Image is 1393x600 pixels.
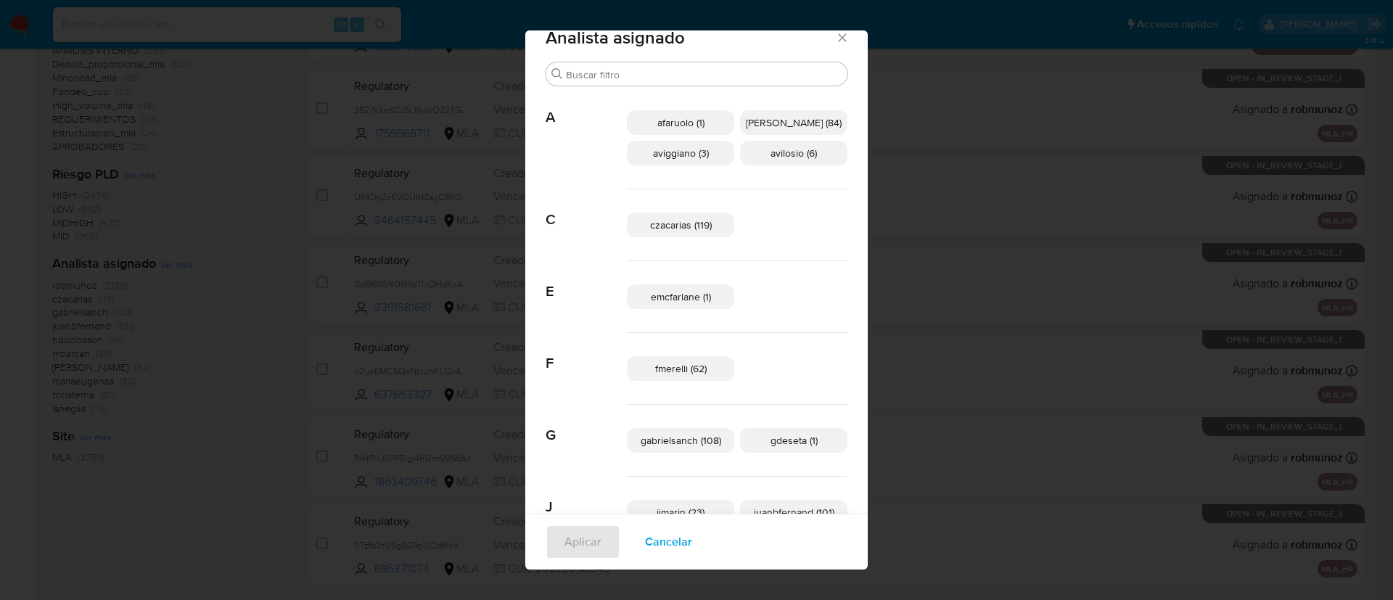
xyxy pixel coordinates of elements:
[546,189,627,229] span: C
[546,87,627,126] span: A
[627,213,734,237] div: czacarias (119)
[740,428,847,453] div: gdeseta (1)
[645,526,692,558] span: Cancelar
[746,115,842,130] span: [PERSON_NAME] (84)
[655,361,707,376] span: fmerelli (62)
[835,30,848,44] button: Cerrar
[546,333,627,372] span: F
[627,500,734,525] div: jimarin (23)
[740,141,847,165] div: avilosio (6)
[627,141,734,165] div: aviggiano (3)
[627,284,734,309] div: emcfarlane (1)
[627,428,734,453] div: gabrielsanch (108)
[740,110,847,135] div: [PERSON_NAME] (84)
[657,505,704,519] span: jimarin (23)
[627,356,734,381] div: fmerelli (62)
[657,115,704,130] span: afaruolo (1)
[627,110,734,135] div: afaruolo (1)
[566,68,842,81] input: Buscar filtro
[754,505,834,519] span: juanbfernand (101)
[653,146,709,160] span: aviggiano (3)
[626,525,711,559] button: Cancelar
[771,433,818,448] span: gdeseta (1)
[546,29,835,46] span: Analista asignado
[546,477,627,516] span: J
[551,68,563,80] button: Buscar
[740,500,847,525] div: juanbfernand (101)
[651,289,711,304] span: emcfarlane (1)
[546,405,627,444] span: G
[650,218,712,232] span: czacarias (119)
[546,261,627,300] span: E
[641,433,721,448] span: gabrielsanch (108)
[771,146,817,160] span: avilosio (6)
